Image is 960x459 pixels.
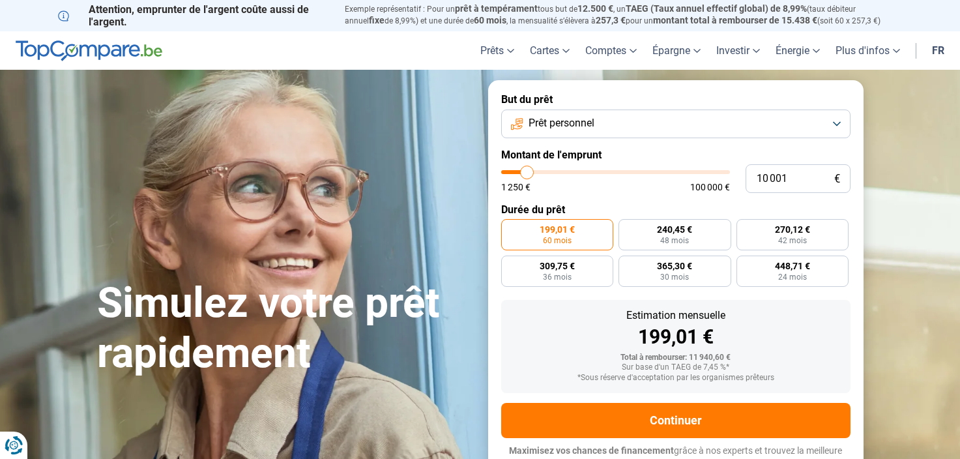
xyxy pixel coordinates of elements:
a: Plus d'infos [828,31,908,70]
p: Exemple représentatif : Pour un tous but de , un (taux débiteur annuel de 8,99%) et une durée de ... [345,3,903,27]
span: Prêt personnel [529,116,594,130]
span: 309,75 € [540,261,575,271]
p: Attention, emprunter de l'argent coûte aussi de l'argent. [58,3,329,28]
span: 30 mois [660,273,689,281]
span: fixe [369,15,385,25]
span: 365,30 € [657,261,692,271]
img: TopCompare [16,40,162,61]
label: But du prêt [501,93,851,106]
span: montant total à rembourser de 15.438 € [653,15,817,25]
button: Continuer [501,403,851,438]
a: Cartes [522,31,577,70]
span: 12.500 € [577,3,613,14]
span: 36 mois [543,273,572,281]
span: 100 000 € [690,183,730,192]
a: Énergie [768,31,828,70]
span: Maximisez vos chances de financement [509,445,674,456]
div: 199,01 € [512,327,840,347]
span: 270,12 € [775,225,810,234]
div: Sur base d'un TAEG de 7,45 %* [512,363,840,372]
span: 24 mois [778,273,807,281]
span: 448,71 € [775,261,810,271]
span: 240,45 € [657,225,692,234]
a: fr [924,31,952,70]
span: 199,01 € [540,225,575,234]
a: Épargne [645,31,708,70]
div: Total à rembourser: 11 940,60 € [512,353,840,363]
a: Prêts [473,31,522,70]
span: 257,3 € [596,15,626,25]
span: prêt à tempérament [455,3,538,14]
label: Durée du prêt [501,203,851,216]
div: Estimation mensuelle [512,310,840,321]
span: 1 250 € [501,183,531,192]
span: 60 mois [474,15,506,25]
span: TAEG (Taux annuel effectif global) de 8,99% [626,3,807,14]
h1: Simulez votre prêt rapidement [97,278,473,379]
span: 48 mois [660,237,689,244]
label: Montant de l'emprunt [501,149,851,161]
button: Prêt personnel [501,110,851,138]
span: 60 mois [543,237,572,244]
span: € [834,173,840,185]
a: Investir [708,31,768,70]
div: *Sous réserve d'acceptation par les organismes prêteurs [512,374,840,383]
a: Comptes [577,31,645,70]
span: 42 mois [778,237,807,244]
